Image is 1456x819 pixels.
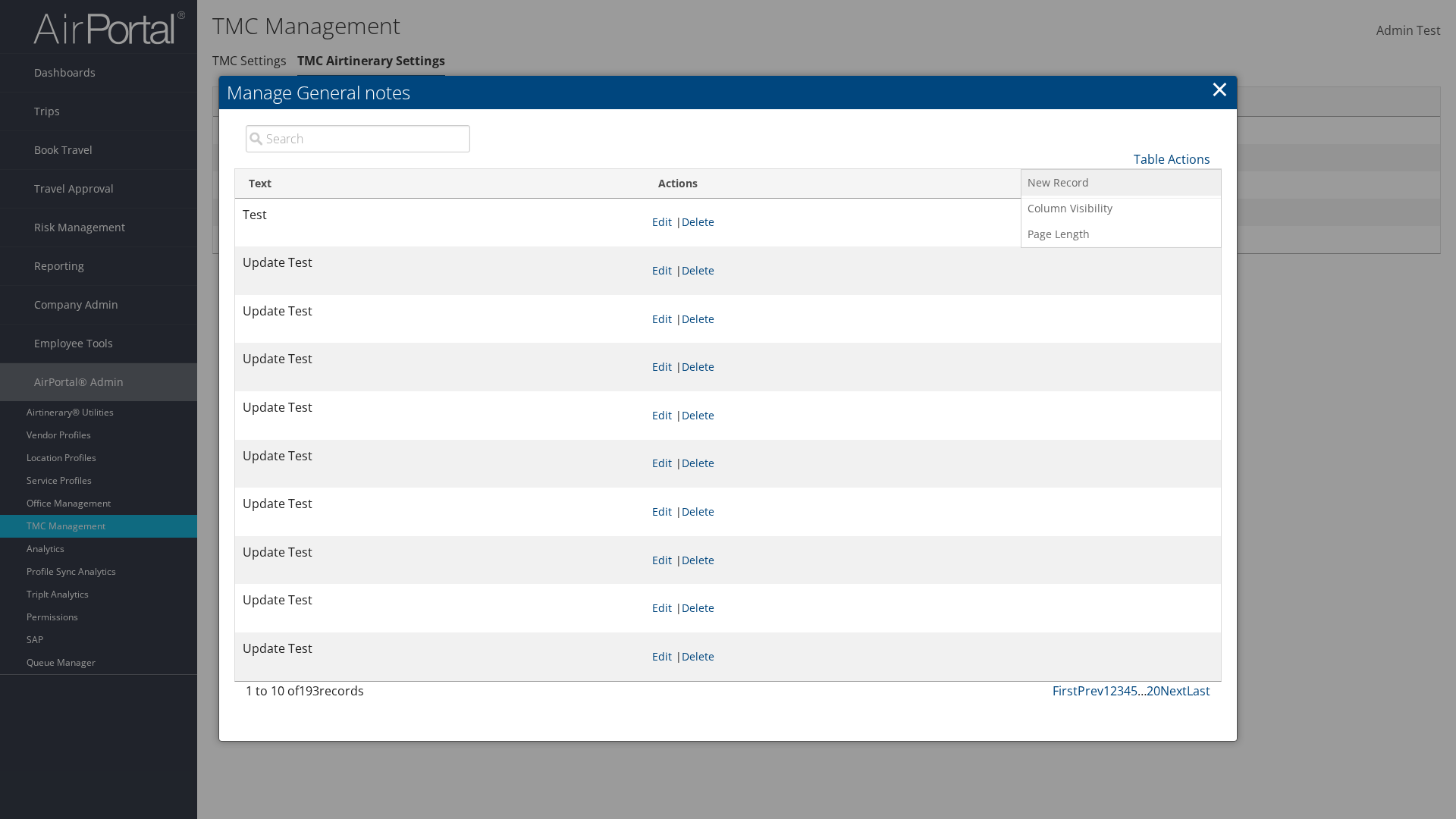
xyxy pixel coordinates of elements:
[243,591,637,610] p: Update Test
[243,398,637,418] p: Update Test
[645,391,1221,440] td: |
[1147,682,1160,699] a: 20
[682,553,714,567] a: Delete
[682,408,714,422] a: Delete
[682,312,714,326] a: Delete
[645,295,1221,344] td: |
[682,359,714,374] a: Delete
[243,639,637,659] p: Update Test
[645,488,1221,536] td: |
[219,76,1237,109] h2: Manage General notes
[682,504,714,519] a: Delete
[1110,682,1117,699] a: 2
[645,584,1221,632] td: |
[1103,682,1110,699] a: 1
[645,199,1221,247] td: |
[652,456,672,470] a: Edit
[652,312,672,326] a: Edit
[1053,682,1078,699] a: First
[682,601,714,615] a: Delete
[243,494,637,514] p: Update Test
[243,302,637,322] p: Update Test
[645,169,1221,199] th: Actions
[235,169,645,199] th: Text
[652,408,672,422] a: Edit
[243,447,637,466] p: Update Test
[652,601,672,615] a: Edit
[246,125,470,152] input: Search
[1137,682,1147,699] span: …
[246,682,470,708] div: 1 to 10 of records
[645,343,1221,391] td: |
[243,253,637,273] p: Update Test
[1160,682,1187,699] a: Next
[1021,221,1221,247] a: Page Length
[1134,151,1210,168] a: Table Actions
[652,504,672,519] a: Edit
[243,543,637,563] p: Update Test
[645,246,1221,295] td: |
[1021,170,1221,196] a: New Record
[1211,74,1228,104] a: ×
[1187,682,1210,699] a: Last
[652,215,672,229] a: Edit
[1078,682,1103,699] a: Prev
[682,649,714,664] a: Delete
[645,536,1221,585] td: |
[299,682,319,699] span: 193
[1021,196,1221,221] a: Column Visibility
[1131,682,1137,699] a: 5
[243,350,637,369] p: Update Test
[652,553,672,567] a: Edit
[652,649,672,664] a: Edit
[652,359,672,374] a: Edit
[1124,682,1131,699] a: 4
[682,263,714,278] a: Delete
[645,440,1221,488] td: |
[243,206,637,225] p: Test
[652,263,672,278] a: Edit
[1117,682,1124,699] a: 3
[682,215,714,229] a: Delete
[682,456,714,470] a: Delete
[645,632,1221,681] td: |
